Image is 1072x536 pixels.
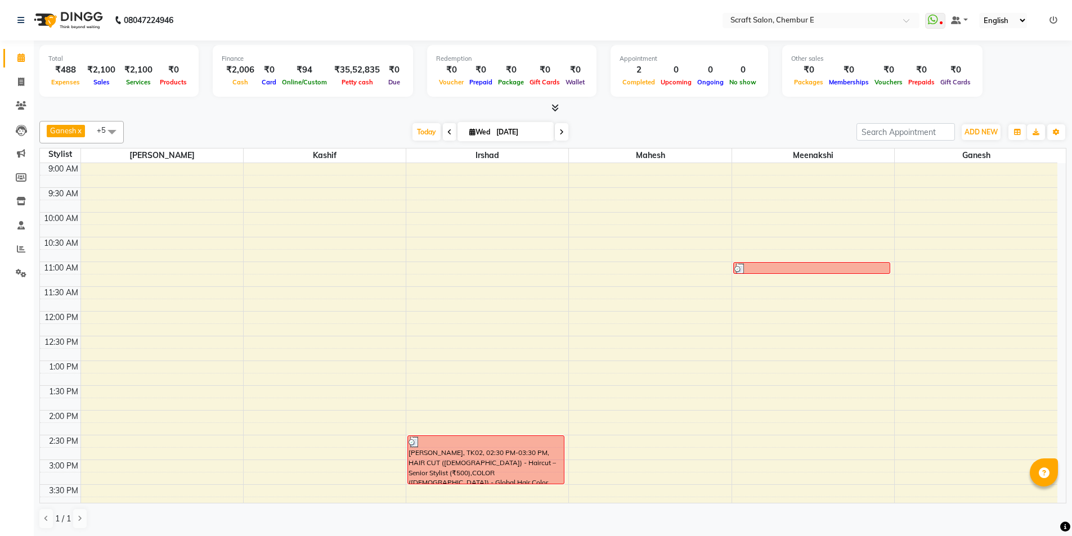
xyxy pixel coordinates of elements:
div: 3:30 PM [47,485,80,497]
img: logo [29,4,106,36]
span: Irshad [406,148,568,163]
div: [PERSON_NAME], TK02, 02:30 PM-03:30 PM, HAIR CUT ([DEMOGRAPHIC_DATA]) - Haircut – Senior Stylist ... [408,436,564,484]
span: Memberships [826,78,872,86]
div: ₹0 [938,64,974,76]
div: ₹488 [48,64,83,76]
span: ADD NEW [965,128,998,136]
span: [PERSON_NAME] [81,148,243,163]
span: +5 [97,125,114,134]
div: 2:00 PM [47,411,80,422]
span: Packages [791,78,826,86]
span: 1 / 1 [55,513,71,525]
span: Sales [91,78,113,86]
div: Appointment [620,54,759,64]
span: Wed [467,128,493,136]
div: ₹0 [467,64,495,76]
span: Ganesh [895,148,1057,163]
div: ₹0 [384,64,404,76]
span: No show [726,78,759,86]
div: ₹0 [495,64,527,76]
input: Search Appointment [856,123,955,141]
div: ₹0 [872,64,905,76]
div: nitya, TK01, 11:00 AM-11:15 AM, THREADING - Eyebrows (₹80) [734,263,890,273]
div: 3:00 PM [47,460,80,472]
span: Vouchers [872,78,905,86]
div: ₹0 [527,64,563,76]
span: Gift Cards [938,78,974,86]
span: Card [259,78,279,86]
span: Ongoing [694,78,726,86]
span: Kashif [244,148,406,163]
span: Wallet [563,78,587,86]
span: Prepaids [905,78,938,86]
div: ₹0 [826,64,872,76]
div: 10:00 AM [42,213,80,224]
div: 12:00 PM [42,312,80,323]
div: 1:30 PM [47,386,80,398]
span: Online/Custom [279,78,330,86]
div: ₹0 [563,64,587,76]
div: ₹0 [791,64,826,76]
div: ₹0 [905,64,938,76]
span: Cash [230,78,251,86]
span: Voucher [436,78,467,86]
span: Prepaid [467,78,495,86]
div: 9:00 AM [46,163,80,175]
span: Completed [620,78,658,86]
a: x [77,126,82,135]
div: ₹0 [157,64,190,76]
input: 2025-09-03 [493,124,549,141]
div: 0 [694,64,726,76]
div: 2 [620,64,658,76]
iframe: chat widget [1025,491,1061,525]
div: ₹94 [279,64,330,76]
div: 1:00 PM [47,361,80,373]
span: Gift Cards [527,78,563,86]
div: ₹0 [259,64,279,76]
span: Mahesh [569,148,731,163]
span: Today [412,123,441,141]
span: Package [495,78,527,86]
span: Due [385,78,403,86]
button: ADD NEW [962,124,1001,140]
div: Other sales [791,54,974,64]
div: Finance [222,54,404,64]
span: Products [157,78,190,86]
div: ₹2,006 [222,64,259,76]
div: Stylist [40,148,80,160]
div: 2:30 PM [47,435,80,447]
div: ₹2,100 [83,64,120,76]
span: Meenakshi [732,148,894,163]
div: 11:30 AM [42,287,80,299]
span: Petty cash [339,78,376,86]
div: 10:30 AM [42,237,80,249]
span: Ganesh [50,126,77,135]
div: 0 [726,64,759,76]
div: 9:30 AM [46,188,80,200]
span: Expenses [48,78,83,86]
div: ₹35,52,835 [330,64,384,76]
div: 11:00 AM [42,262,80,274]
span: Services [123,78,154,86]
div: ₹2,100 [120,64,157,76]
div: 12:30 PM [42,336,80,348]
div: ₹0 [436,64,467,76]
b: 08047224946 [124,4,173,36]
span: Upcoming [658,78,694,86]
div: Total [48,54,190,64]
div: Redemption [436,54,587,64]
div: 0 [658,64,694,76]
